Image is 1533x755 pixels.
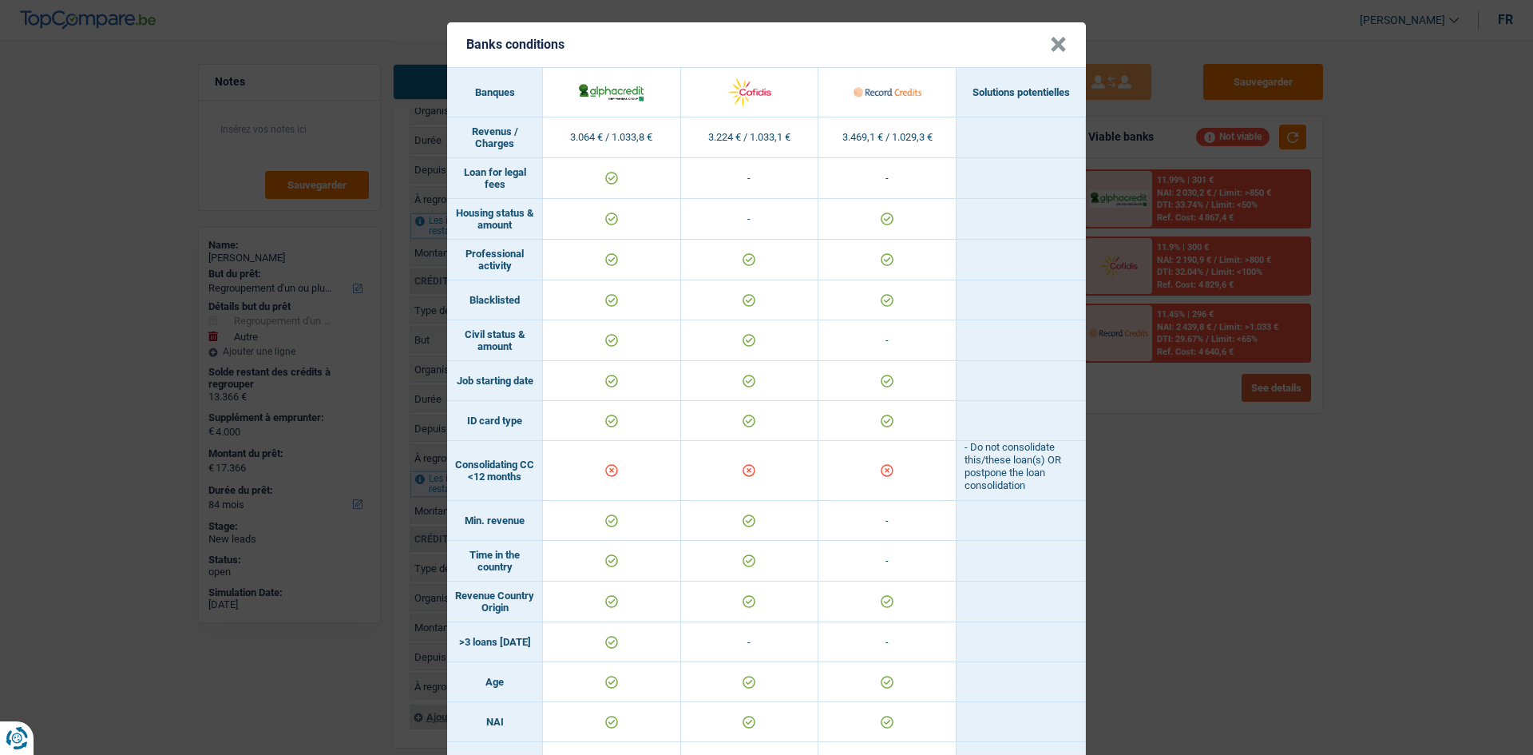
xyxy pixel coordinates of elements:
td: Revenus / Charges [447,117,543,158]
td: - [818,320,957,361]
td: - [818,501,957,541]
td: Blacklisted [447,280,543,320]
img: Record Credits [854,75,921,109]
td: Professional activity [447,240,543,280]
h5: Banks conditions [466,37,564,52]
td: NAI [447,702,543,742]
td: - [818,622,957,662]
td: 3.224 € / 1.033,1 € [681,117,819,158]
td: Consolidating CC <12 months [447,441,543,501]
td: Civil status & amount [447,320,543,361]
td: 3.469,1 € / 1.029,3 € [818,117,957,158]
button: Close [1050,37,1067,53]
td: Time in the country [447,541,543,582]
td: - [818,541,957,582]
td: Job starting date [447,361,543,401]
td: Revenue Country Origin [447,582,543,622]
td: - [818,158,957,199]
img: AlphaCredit [577,81,645,102]
td: >3 loans [DATE] [447,622,543,662]
td: Housing status & amount [447,199,543,240]
td: - [681,199,819,240]
td: ID card type [447,401,543,441]
th: Banques [447,68,543,117]
td: - Do not consolidate this/these loan(s) OR postpone the loan consolidation [957,441,1086,501]
th: Solutions potentielles [957,68,1086,117]
td: Loan for legal fees [447,158,543,199]
td: Age [447,662,543,702]
td: - [681,158,819,199]
td: Min. revenue [447,501,543,541]
img: Cofidis [715,75,783,109]
td: 3.064 € / 1.033,8 € [543,117,681,158]
td: - [681,622,819,662]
